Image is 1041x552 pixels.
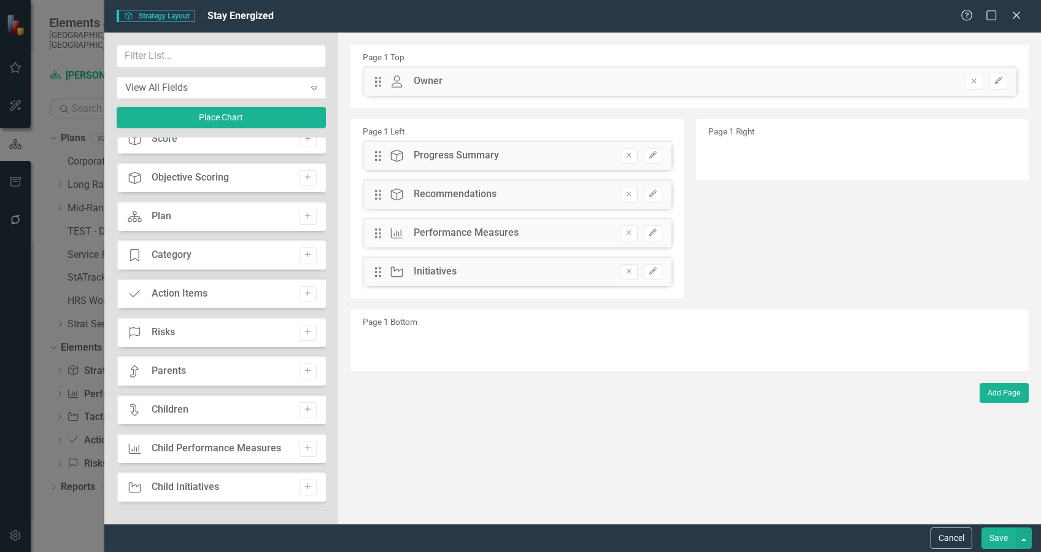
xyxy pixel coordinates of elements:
div: Recommendations [414,187,497,201]
div: Progress Summary [414,149,499,163]
span: Stay Energized [207,10,274,21]
div: Category [152,248,192,262]
div: Initiatives [414,265,457,279]
small: Page 1 Bottom [363,317,417,327]
button: Save [981,527,1016,549]
button: Cancel [931,527,972,549]
small: Page 1 Left [363,126,404,136]
div: Child Initiatives [152,480,219,494]
div: Performance Measures [414,226,519,240]
small: Page 1 Right [708,126,754,136]
div: Objective Scoring [152,171,229,185]
span: Strategy Layout [117,10,195,22]
small: Page 1 Top [363,52,404,62]
div: Owner [414,74,443,88]
div: Children [152,403,188,417]
div: View All Fields [125,80,304,95]
div: Risks [152,325,175,340]
div: Action Items [152,287,207,301]
div: Score [152,132,177,146]
div: Parents [152,364,186,378]
button: Add Page [980,383,1029,403]
div: Plan [152,209,171,224]
button: Place Chart [117,107,327,128]
div: Child Performance Measures [152,441,281,456]
input: Filter List... [117,45,327,68]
